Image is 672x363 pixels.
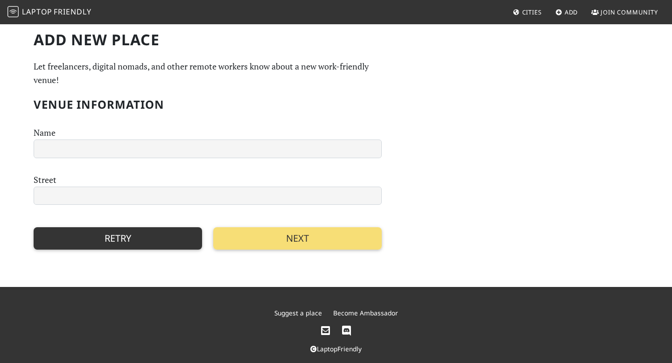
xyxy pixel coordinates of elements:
[213,227,382,250] button: Next
[522,8,542,16] span: Cities
[7,6,19,17] img: LaptopFriendly
[333,308,398,317] a: Become Ambassador
[34,173,56,187] label: Street
[34,98,62,179] label: If you are a human, ignore this field
[34,227,202,250] button: Retry
[34,60,382,87] p: Let freelancers, digital nomads, and other remote workers know about a new work-friendly venue!
[34,126,56,140] label: Name
[274,308,322,317] a: Suggest a place
[509,4,546,21] a: Cities
[588,4,662,21] a: Join Community
[22,7,52,17] span: Laptop
[54,7,91,17] span: Friendly
[565,8,578,16] span: Add
[34,98,382,112] h2: Venue Information
[7,4,91,21] a: LaptopFriendly LaptopFriendly
[552,4,582,21] a: Add
[601,8,658,16] span: Join Community
[310,344,362,353] a: LaptopFriendly
[34,31,382,49] h1: Add new Place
